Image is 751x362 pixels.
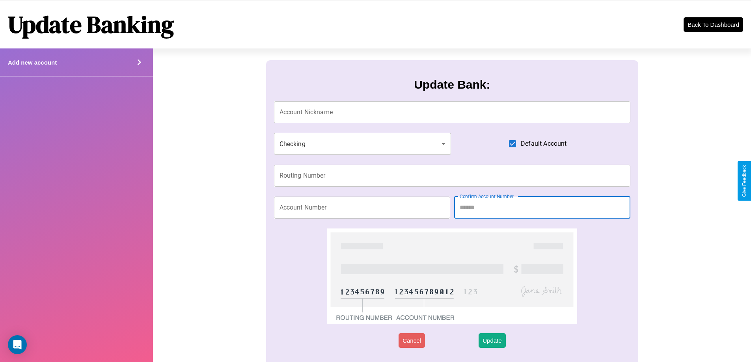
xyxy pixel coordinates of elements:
[742,165,747,197] div: Give Feedback
[8,8,174,41] h1: Update Banking
[414,78,490,91] h3: Update Bank:
[684,17,743,32] button: Back To Dashboard
[8,59,57,66] h4: Add new account
[274,133,451,155] div: Checking
[327,228,577,324] img: check
[399,333,425,348] button: Cancel
[521,139,567,149] span: Default Account
[8,335,27,354] div: Open Intercom Messenger
[479,333,505,348] button: Update
[460,193,514,200] label: Confirm Account Number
